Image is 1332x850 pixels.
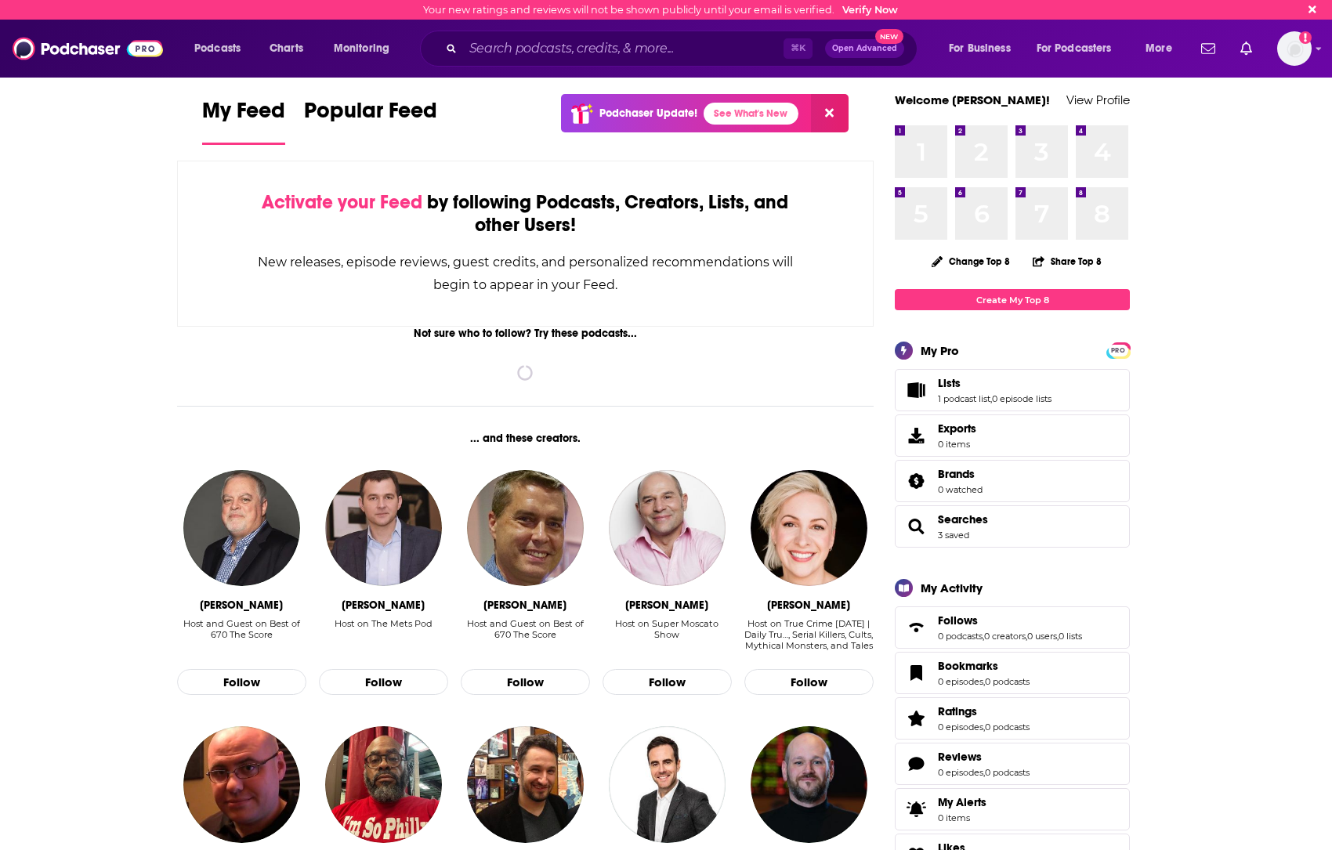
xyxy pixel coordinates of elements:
span: Follows [895,606,1130,649]
span: My Feed [202,97,285,133]
a: Show notifications dropdown [1195,35,1222,62]
div: Host and Guest on Best of 670 The Score [461,618,590,652]
span: My Alerts [900,798,932,820]
span: Exports [938,421,976,436]
span: Exports [900,425,932,447]
a: Andy Martino [325,470,441,586]
a: Verify Now [842,4,898,16]
span: My Alerts [938,795,986,809]
div: Andy Martino [342,599,425,612]
a: Show notifications dropdown [1234,35,1258,62]
div: My Pro [921,343,959,358]
div: Not sure who to follow? Try these podcasts... [177,327,874,340]
a: 3 saved [938,530,969,541]
a: Searches [900,515,932,537]
span: ⌘ K [784,38,813,59]
span: , [1026,631,1027,642]
span: , [983,722,985,732]
span: Popular Feed [304,97,437,133]
img: David Manheim [467,726,583,842]
a: PRO [1109,344,1127,356]
a: 0 watched [938,484,983,495]
div: Host on Super Moscato Show [603,618,732,640]
span: For Podcasters [1037,38,1112,60]
button: Follow [319,669,448,696]
a: Exports [895,414,1130,457]
a: Ratings [900,707,932,729]
div: ... and these creators. [177,432,874,445]
a: 0 creators [984,631,1026,642]
img: Vincent Moscato [609,470,725,586]
img: Mike Mulligan [183,470,299,586]
a: Brands [900,470,932,492]
span: , [1057,631,1059,642]
span: New [875,29,903,44]
span: Brands [895,460,1130,502]
button: open menu [1026,36,1135,61]
a: Brands [938,467,983,481]
a: 0 podcasts [985,767,1030,778]
span: , [983,767,985,778]
span: Searches [895,505,1130,548]
a: My Alerts [895,788,1130,830]
img: Podchaser - Follow, Share and Rate Podcasts [13,34,163,63]
a: See What's New [704,103,798,125]
a: Lists [938,376,1051,390]
span: Lists [938,376,961,390]
div: by following Podcasts, Creators, Lists, and other Users! [256,191,794,237]
a: 0 lists [1059,631,1082,642]
div: Host and Guest on Best of 670 The Score [461,618,590,640]
a: 0 podcasts [985,722,1030,732]
a: Charts [259,36,313,61]
a: Follows [938,613,1082,628]
img: Joe Molloy [609,726,725,842]
span: Reviews [938,750,982,764]
button: Change Top 8 [922,251,1019,271]
a: 0 users [1027,631,1057,642]
div: Host on True Crime Today | Daily Tru…, Serial Killers, Cults, Mythical Monsters, and Tales [744,618,874,652]
img: Tony Brueski [183,726,299,842]
a: Reviews [938,750,1030,764]
button: Follow [177,669,306,696]
span: Lists [895,369,1130,411]
button: Follow [461,669,590,696]
div: Host and Guest on Best of 670 The Score [177,618,306,640]
button: Show profile menu [1277,31,1312,66]
button: Follow [603,669,732,696]
a: 0 episodes [938,722,983,732]
div: Host on Super Moscato Show [603,618,732,652]
button: open menu [938,36,1030,61]
div: Search podcasts, credits, & more... [435,31,932,67]
span: Charts [270,38,303,60]
a: 0 podcasts [985,676,1030,687]
a: 0 episodes [938,767,983,778]
img: Keith Pompey [325,726,441,842]
span: , [990,393,992,404]
span: Bookmarks [938,659,998,673]
img: Vanessa Richardson [751,470,867,586]
div: Your new ratings and reviews will not be shown publicly until your email is verified. [423,4,898,16]
span: , [983,676,985,687]
button: open menu [1135,36,1192,61]
span: More [1146,38,1172,60]
div: My Activity [921,581,983,595]
span: Brands [938,467,975,481]
div: Host on True Crime [DATE] | Daily Tru…, Serial Killers, Cults, Mythical Monsters, and Tales [744,618,874,651]
a: David Haugh [467,470,583,586]
a: Searches [938,512,988,526]
span: Logged in as sgibby [1277,31,1312,66]
span: Ratings [895,697,1130,740]
a: Reviews [900,753,932,775]
a: View Profile [1066,92,1130,107]
div: Vanessa Richardson [767,599,850,612]
img: Wes Reynolds [751,726,867,842]
button: open menu [183,36,261,61]
span: Podcasts [194,38,241,60]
